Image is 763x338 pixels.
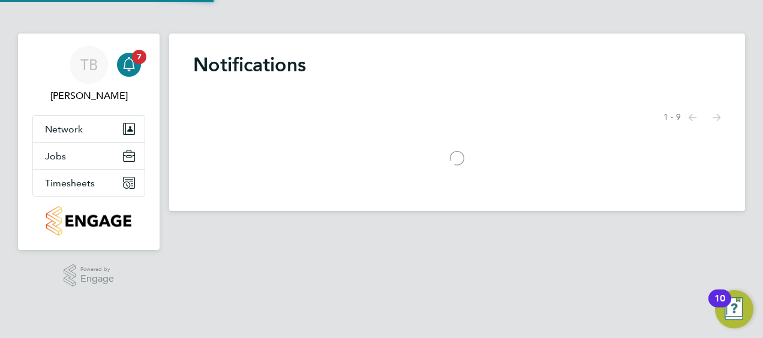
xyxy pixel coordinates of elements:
[715,290,753,328] button: Open Resource Center, 10 new notifications
[18,34,160,250] nav: Main navigation
[64,264,115,287] a: Powered byEngage
[663,105,721,129] nav: Select page of notifications list
[132,50,146,64] span: 7
[45,123,83,135] span: Network
[45,150,66,162] span: Jobs
[33,116,145,142] button: Network
[663,111,681,123] span: 1 - 9
[80,57,98,73] span: TB
[80,274,114,284] span: Engage
[32,206,145,236] a: Go to home page
[714,298,725,314] div: 10
[193,53,721,77] h1: Notifications
[46,206,131,236] img: countryside-properties-logo-retina.png
[45,177,95,189] span: Timesheets
[33,170,145,196] button: Timesheets
[80,264,114,274] span: Powered by
[33,143,145,169] button: Jobs
[32,46,145,103] a: TB[PERSON_NAME]
[32,89,145,103] span: Tom Blunden
[117,46,141,84] a: 7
